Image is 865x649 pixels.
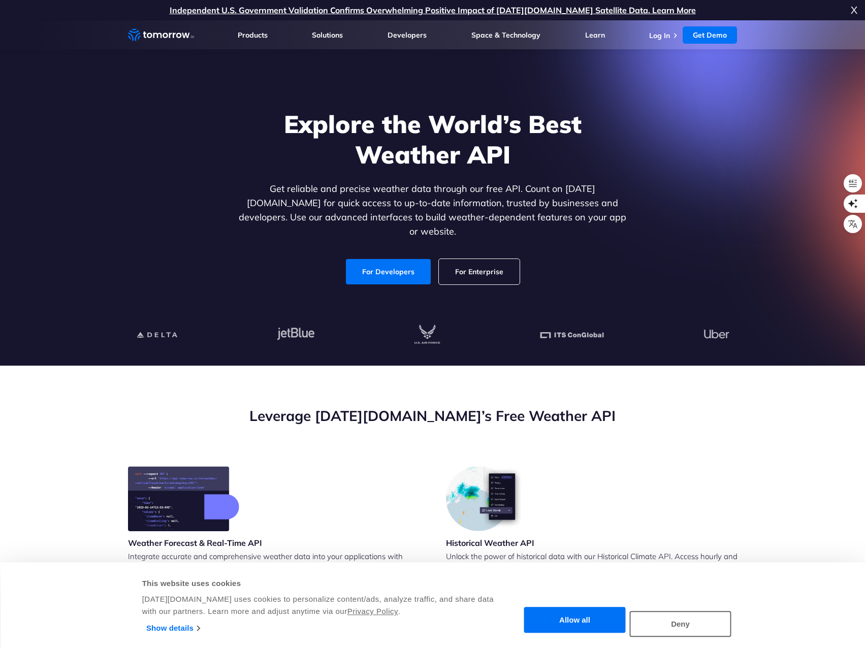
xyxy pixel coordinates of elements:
[439,259,520,284] a: For Enterprise
[128,27,194,43] a: Home link
[346,259,431,284] a: For Developers
[585,30,605,40] a: Learn
[524,607,626,633] button: Allow all
[312,30,343,40] a: Solutions
[128,406,738,426] h2: Leverage [DATE][DOMAIN_NAME]’s Free Weather API
[128,537,262,548] h3: Weather Forecast & Real-Time API
[238,30,268,40] a: Products
[649,31,670,40] a: Log In
[128,550,420,621] p: Integrate accurate and comprehensive weather data into your applications with [DATE][DOMAIN_NAME]...
[683,26,737,44] a: Get Demo
[142,593,495,618] div: [DATE][DOMAIN_NAME] uses cookies to personalize content/ads, analyze traffic, and share data with...
[347,607,398,615] a: Privacy Policy
[446,550,738,609] p: Unlock the power of historical data with our Historical Climate API. Access hourly and daily weat...
[142,577,495,590] div: This website uses cookies
[237,182,629,239] p: Get reliable and precise weather data through our free API. Count on [DATE][DOMAIN_NAME] for quic...
[446,537,534,548] h3: Historical Weather API
[630,611,731,637] button: Deny
[146,621,200,636] a: Show details
[170,5,696,15] a: Independent U.S. Government Validation Confirms Overwhelming Positive Impact of [DATE][DOMAIN_NAM...
[237,109,629,170] h1: Explore the World’s Best Weather API
[388,30,427,40] a: Developers
[471,30,540,40] a: Space & Technology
